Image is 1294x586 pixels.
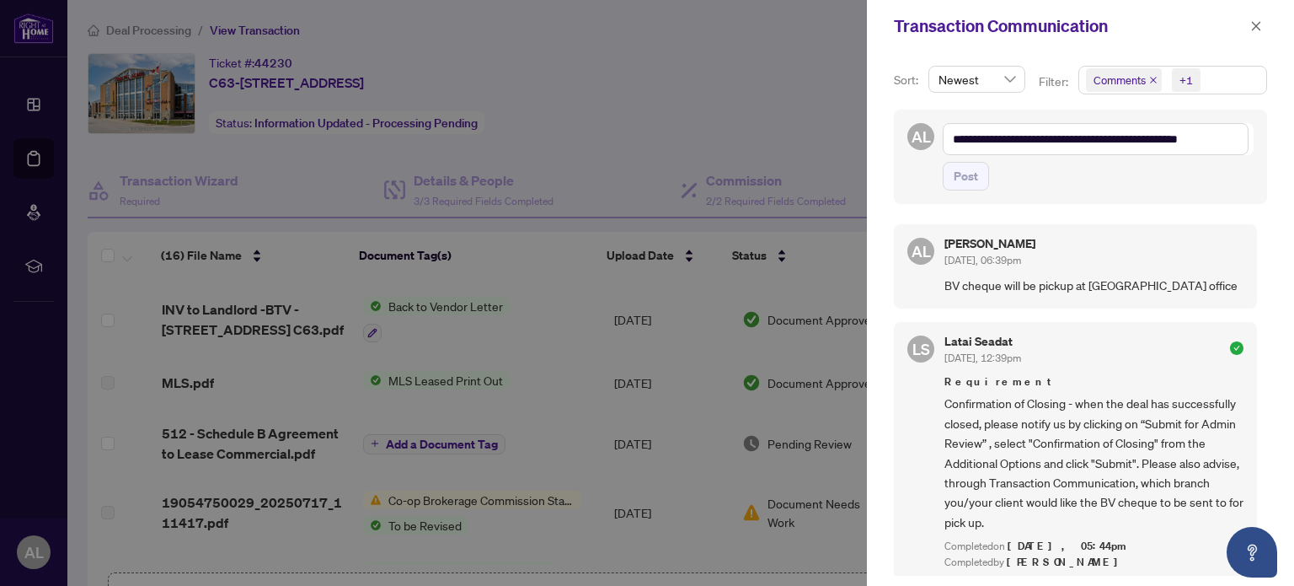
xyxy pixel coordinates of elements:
[912,239,931,263] span: AL
[944,374,1243,390] span: Requirement
[1008,539,1129,553] span: [DATE], 05:44pm
[1179,72,1193,89] div: +1
[943,162,989,191] button: Post
[1230,341,1243,355] span: check-circle
[944,254,1021,266] span: [DATE], 06:39pm
[912,125,931,148] span: AL
[944,336,1021,347] h5: Latai Seadat
[894,71,922,89] p: Sort:
[944,276,1243,295] span: BV cheque will be pickup at [GEOGRAPHIC_DATA] office
[944,238,1035,250] h5: [PERSON_NAME]
[1039,73,1071,91] p: Filter:
[938,67,1015,92] span: Newest
[944,394,1243,532] span: Confirmation of Closing - when the deal has successfully closed, please notify us by clicking on ...
[944,352,1021,364] span: [DATE], 12:39pm
[1007,555,1127,569] span: [PERSON_NAME]
[1093,72,1146,89] span: Comments
[912,337,930,361] span: LS
[894,13,1245,39] div: Transaction Communication
[1086,68,1162,92] span: Comments
[944,539,1243,555] div: Completed on
[944,555,1243,571] div: Completed by
[1250,20,1262,32] span: close
[1227,527,1277,578] button: Open asap
[1149,76,1158,84] span: close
